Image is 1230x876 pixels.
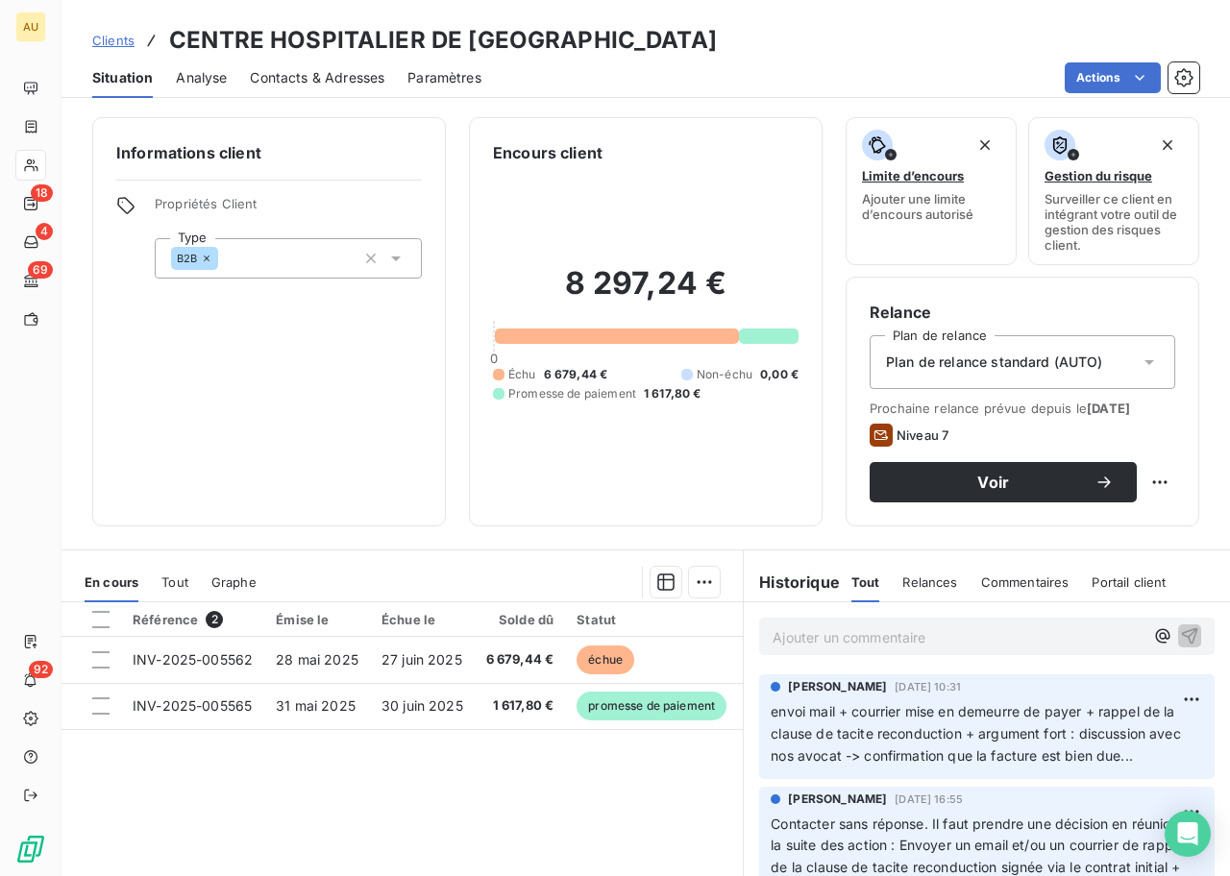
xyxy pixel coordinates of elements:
span: [PERSON_NAME] [788,678,887,695]
button: Voir [870,462,1137,502]
span: 6 679,44 € [544,366,608,383]
img: Logo LeanPay [15,834,46,864]
span: Clients [92,33,135,48]
span: INV-2025-005562 [133,651,253,668]
span: [DATE] 10:31 [895,681,961,693]
span: Paramètres [407,68,481,87]
span: 1 617,80 € [644,385,701,402]
span: En cours [85,574,138,590]
span: Ajouter une limite d’encours autorisé [862,191,1000,222]
div: Solde dû [486,612,554,627]
span: 31 mai 2025 [276,697,356,714]
span: échue [577,645,634,674]
h6: Historique [744,571,840,594]
span: [PERSON_NAME] [788,791,887,808]
h3: CENTRE HOSPITALIER DE [GEOGRAPHIC_DATA] [169,23,717,58]
span: B2B [177,253,197,264]
span: 6 679,44 € [486,650,554,669]
span: [DATE] 16:55 [895,793,963,805]
span: Surveiller ce client en intégrant votre outil de gestion des risques client. [1045,191,1183,253]
span: 0,00 € [760,366,799,383]
a: Clients [92,31,135,50]
span: Voir [893,474,1095,490]
span: envoi mail + courrier mise en demeurre de payer + rappel de la clause de tacite reconduction + ar... [771,703,1185,764]
span: Portail client [1092,574,1166,590]
div: Référence [133,611,253,628]
span: 1 617,80 € [486,696,554,716]
button: Gestion du risqueSurveiller ce client en intégrant votre outil de gestion des risques client. [1028,117,1199,265]
span: Situation [92,68,153,87]
div: Échue le [381,612,463,627]
h6: Informations client [116,141,422,164]
button: Actions [1065,62,1161,93]
span: 69 [28,261,53,279]
span: Gestion du risque [1045,168,1152,183]
h2: 8 297,24 € [493,264,799,322]
span: 2 [206,611,223,628]
span: Tout [161,574,188,590]
span: Plan de relance standard (AUTO) [886,353,1103,372]
h6: Relance [870,301,1175,324]
span: Non-échu [697,366,752,383]
span: 4 [36,223,53,240]
div: Open Intercom Messenger [1165,811,1211,857]
span: 28 mai 2025 [276,651,358,668]
span: Contacts & Adresses [250,68,384,87]
span: 30 juin 2025 [381,697,463,714]
span: INV-2025-005565 [133,697,252,714]
div: Émise le [276,612,358,627]
span: Niveau 7 [897,427,948,443]
span: [DATE] [1087,401,1130,416]
span: Limite d’encours [862,168,964,183]
span: Commentaires [981,574,1070,590]
span: 0 [490,351,498,366]
div: AU [15,12,46,42]
h6: Encours client [493,141,603,164]
span: Prochaine relance prévue depuis le [870,401,1175,416]
span: Échu [508,366,536,383]
span: Propriétés Client [155,196,422,223]
span: Analyse [176,68,227,87]
span: Graphe [211,574,257,590]
span: Promesse de paiement [508,385,636,402]
span: Tout [851,574,880,590]
button: Limite d’encoursAjouter une limite d’encours autorisé [846,117,1017,265]
span: 92 [29,661,53,678]
div: Statut [577,612,726,627]
span: 27 juin 2025 [381,651,462,668]
span: promesse de paiement [577,692,726,720]
span: 18 [31,184,53,202]
span: Relances [902,574,957,590]
input: Ajouter une valeur [218,250,234,267]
